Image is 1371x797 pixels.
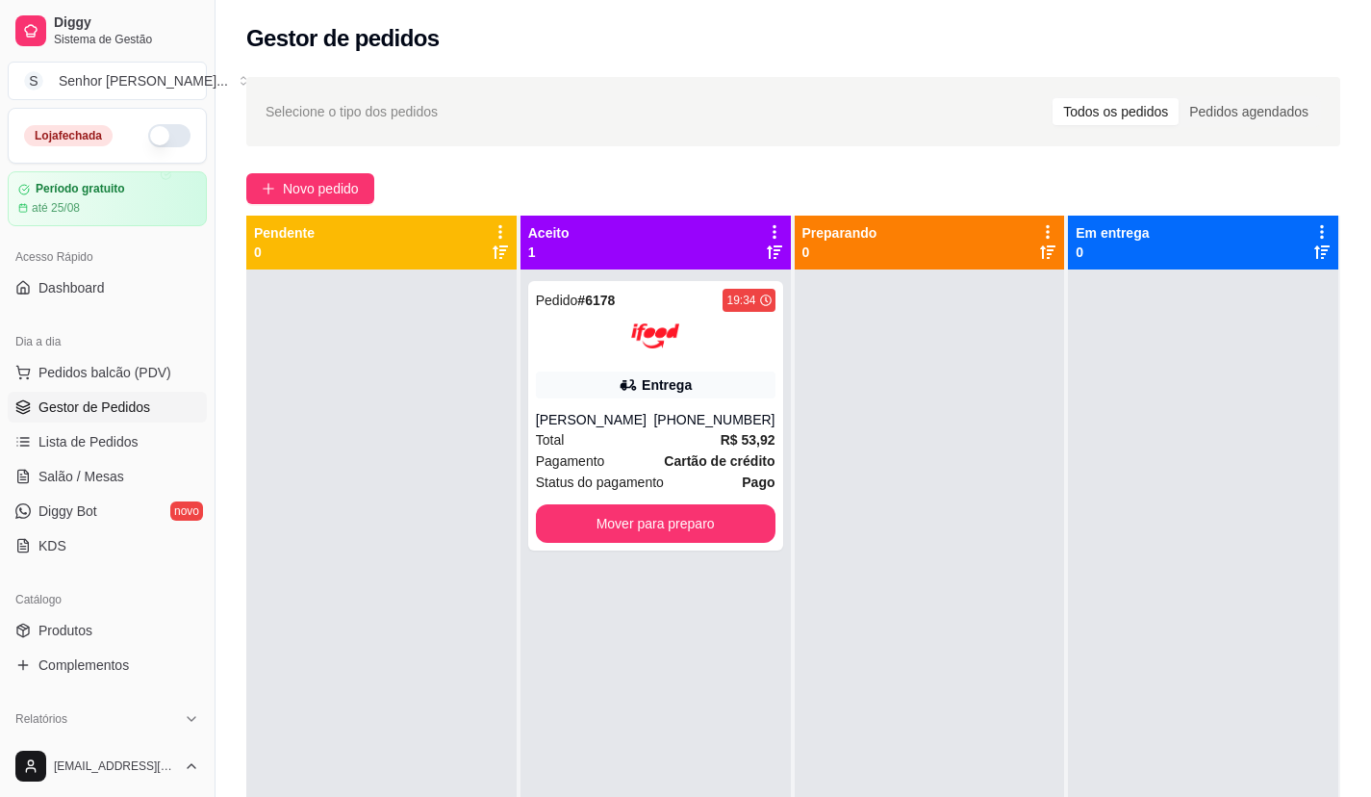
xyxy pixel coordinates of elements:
a: Relatórios de vendas [8,734,207,765]
p: 0 [254,243,315,262]
span: Sistema de Gestão [54,32,199,47]
a: Salão / Mesas [8,461,207,492]
p: 0 [1076,243,1149,262]
span: [EMAIL_ADDRESS][DOMAIN_NAME] [54,758,176,774]
div: [PERSON_NAME] [536,410,654,429]
span: Produtos [38,621,92,640]
p: 1 [528,243,570,262]
div: [PHONE_NUMBER] [653,410,774,429]
div: Pedidos agendados [1179,98,1319,125]
div: Acesso Rápido [8,242,207,272]
span: Relatórios [15,711,67,727]
button: Novo pedido [246,173,374,204]
article: até 25/08 [32,200,80,216]
a: Complementos [8,650,207,681]
img: ifood [631,312,679,360]
span: Diggy Bot [38,501,97,521]
a: DiggySistema de Gestão [8,8,207,54]
span: Dashboard [38,278,105,297]
span: S [24,71,43,90]
span: KDS [38,536,66,555]
strong: # 6178 [577,293,615,308]
button: Select a team [8,62,207,100]
span: Status do pagamento [536,472,664,493]
span: Selecione o tipo dos pedidos [266,101,438,122]
span: Diggy [54,14,199,32]
strong: Cartão de crédito [664,453,774,469]
p: Preparando [802,223,877,243]
a: Gestor de Pedidos [8,392,207,423]
span: Salão / Mesas [38,467,124,486]
a: Período gratuitoaté 25/08 [8,171,207,226]
a: Diggy Botnovo [8,496,207,527]
span: Complementos [38,656,129,675]
a: Dashboard [8,272,207,303]
strong: R$ 53,92 [721,432,775,448]
div: Catálogo [8,584,207,615]
article: Período gratuito [36,182,125,196]
span: Novo pedido [283,178,359,199]
span: Lista de Pedidos [38,432,139,451]
span: Pagamento [536,450,605,472]
div: Todos os pedidos [1053,98,1179,125]
div: Entrega [642,375,692,395]
span: Pedido [536,293,578,308]
div: Loja fechada [24,125,113,146]
span: Gestor de Pedidos [38,398,150,417]
p: Em entrega [1076,223,1149,243]
button: Alterar Status [148,124,190,147]
div: Senhor [PERSON_NAME] ... [59,71,228,90]
a: Lista de Pedidos [8,426,207,457]
div: Dia a dia [8,326,207,357]
p: 0 [802,243,877,262]
button: Mover para preparo [536,504,775,543]
a: Produtos [8,615,207,646]
span: Total [536,429,565,450]
span: plus [262,182,275,195]
strong: Pago [742,475,774,490]
div: 19:34 [726,293,755,308]
a: KDS [8,530,207,561]
h2: Gestor de pedidos [246,23,440,54]
p: Pendente [254,223,315,243]
span: Pedidos balcão (PDV) [38,363,171,382]
p: Aceito [528,223,570,243]
button: [EMAIL_ADDRESS][DOMAIN_NAME] [8,743,207,789]
button: Pedidos balcão (PDV) [8,357,207,388]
